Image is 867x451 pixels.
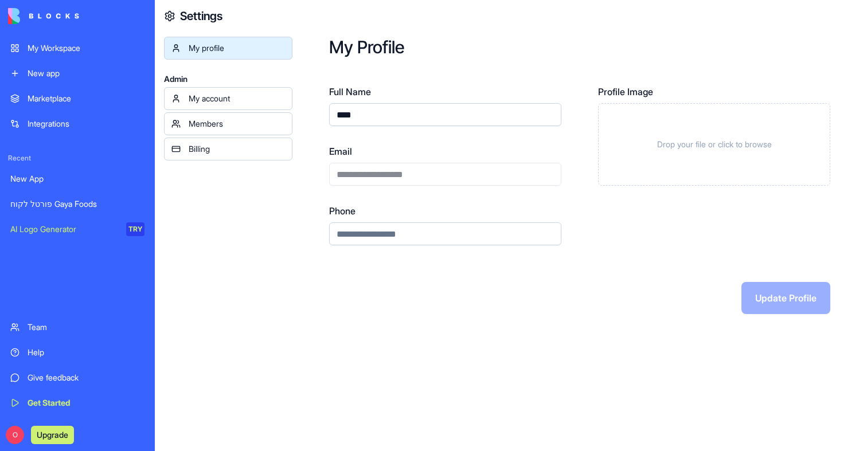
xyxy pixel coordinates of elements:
a: Members [164,112,292,135]
label: Phone [329,204,561,218]
a: New App [3,167,151,190]
div: Get Started [28,397,144,409]
div: Marketplace [28,93,144,104]
a: Give feedback [3,366,151,389]
label: Full Name [329,85,561,99]
div: Drop your file or click to browse [598,103,830,186]
div: New App [10,173,144,185]
a: My profile [164,37,292,60]
div: My Workspace [28,42,144,54]
a: Get Started [3,391,151,414]
div: New app [28,68,144,79]
div: My profile [189,42,285,54]
a: AI Logo GeneratorTRY [3,218,151,241]
span: O [6,426,24,444]
span: Admin [164,73,292,85]
a: Billing [164,138,292,160]
div: TRY [126,222,144,236]
a: Upgrade [31,429,74,440]
div: Give feedback [28,372,144,383]
span: Recent [3,154,151,163]
label: Profile Image [598,85,830,99]
button: Upgrade [31,426,74,444]
div: פורטל לקוח Gaya Foods [10,198,144,210]
a: Team [3,316,151,339]
span: Drop your file or click to browse [657,139,772,150]
div: AI Logo Generator [10,223,118,235]
div: Help [28,347,144,358]
img: logo [8,8,79,24]
h4: Settings [180,8,222,24]
a: My Workspace [3,37,151,60]
div: Billing [189,143,285,155]
a: Help [3,341,151,364]
div: Integrations [28,118,144,130]
a: Integrations [3,112,151,135]
label: Email [329,144,561,158]
a: Marketplace [3,87,151,110]
h2: My Profile [329,37,830,57]
div: My account [189,93,285,104]
a: New app [3,62,151,85]
a: My account [164,87,292,110]
div: Members [189,118,285,130]
a: פורטל לקוח Gaya Foods [3,193,151,215]
div: Team [28,321,144,333]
